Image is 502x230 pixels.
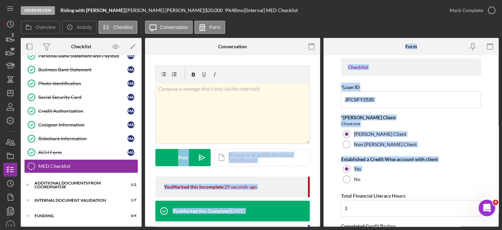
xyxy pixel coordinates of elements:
a: Business Bank StatementMA [24,63,138,77]
time: 2025-09-15 12:39 [224,184,257,190]
a: ACH FormMA [24,146,138,159]
div: You Marked this Incomplete [164,184,223,190]
button: Activity [62,21,96,34]
div: 9 % [225,8,231,13]
div: Completed Credit Review [341,223,481,229]
div: | [60,8,126,13]
div: Credit Authorization [38,108,127,114]
span: 4 [493,200,498,205]
time: 2025-09-03 22:53 [230,208,245,214]
span: $20,000 [205,7,223,13]
div: Under Review [21,6,55,15]
label: Yes [354,166,361,172]
div: MED Checklist [38,163,138,169]
button: Post [155,149,211,166]
div: M A [127,149,134,156]
div: Social Security Card [38,94,127,100]
div: Personal Bank Statement and Paystub [38,53,127,59]
div: 0 / 4 [124,214,136,218]
div: Photo Identification [38,81,127,86]
div: M A [127,94,134,101]
div: M A [127,108,134,114]
div: 1 / 2 [124,183,136,187]
div: *[PERSON_NAME] Client [341,115,481,120]
div: ACH Form [38,150,127,155]
div: Checklist [348,64,474,70]
div: You Marked this Complete [173,208,229,214]
label: Activity [77,24,92,30]
iframe: Intercom live chat [479,200,495,216]
div: Checklist [71,44,91,49]
a: Social Security CardMA [24,90,138,104]
div: Mark Complete [450,3,483,17]
label: No [354,177,360,182]
label: Form [209,24,221,30]
div: M A [127,121,134,128]
div: | [Internal] MED Checklist [244,8,298,13]
label: Total Financial Literacy Hours [341,193,405,199]
div: Funding [35,214,119,218]
b: Riding with [PERSON_NAME] [60,7,125,13]
text: LG [8,223,13,227]
button: Overview [21,21,60,34]
div: 1 / 7 [124,198,136,202]
div: M A [127,135,134,142]
div: Form [405,44,417,49]
div: Rideshare Information [38,136,127,141]
label: Non [PERSON_NAME] Client [354,142,417,147]
a: Cosigner InformationMA [24,118,138,132]
label: Overview [36,24,56,30]
button: Mark Complete [443,3,499,17]
label: Checklist [113,24,133,30]
div: Cosigner Information [38,122,127,128]
label: *Loan ID [341,84,359,90]
a: Credit AuthorizationMA [24,104,138,118]
div: Business Bank Statement [38,67,127,72]
div: Conversation [218,44,247,49]
div: Internal Document Validation [35,198,119,202]
div: [PERSON_NAME] [PERSON_NAME] | [126,8,205,13]
label: [PERSON_NAME] Client [354,131,406,137]
a: MED Checklist [24,159,138,173]
div: M A [127,80,134,87]
div: Established a Credit Wise account with client [341,157,481,162]
button: Checklist [98,21,137,34]
a: Rideshare InformationMA [24,132,138,146]
button: Form [194,21,225,34]
div: M A [127,52,134,59]
div: Chose one [341,120,481,127]
div: Additional Documents from Coordinator [35,181,119,189]
a: Photo IdentificationMA [24,77,138,90]
button: Conversation [145,21,193,34]
div: Post [178,149,188,166]
div: M A [127,66,134,73]
div: 48 mo [231,8,244,13]
label: Conversation [160,24,189,30]
a: Personal Bank Statement and PaystubMA [24,49,138,63]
